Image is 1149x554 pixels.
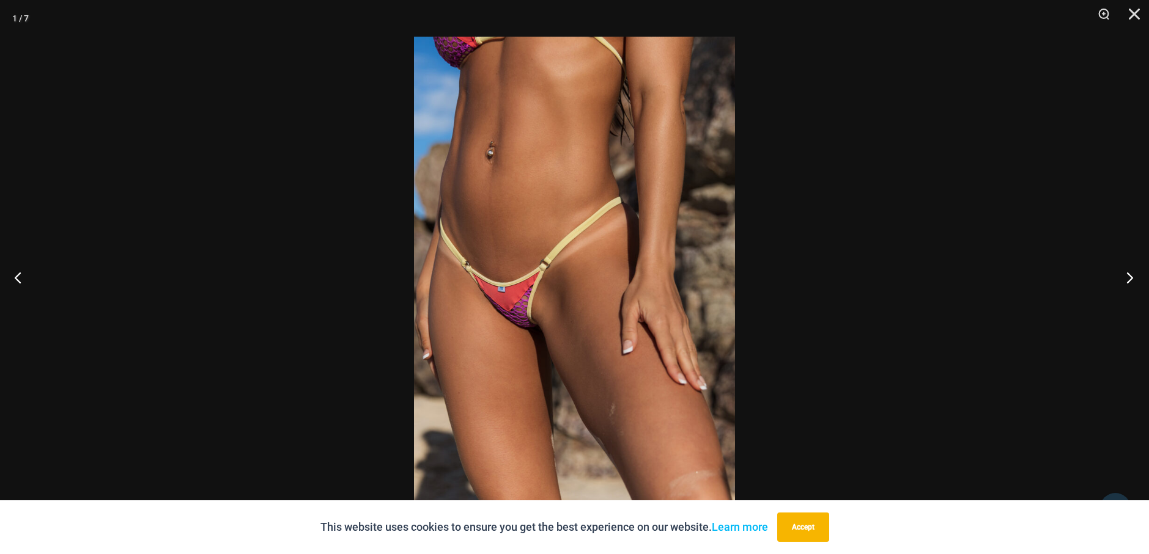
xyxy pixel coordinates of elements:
[414,37,735,517] img: That Summer Heat Wave Micro Bottom 01
[320,518,768,536] p: This website uses cookies to ensure you get the best experience on our website.
[777,512,829,542] button: Accept
[712,520,768,533] a: Learn more
[1103,247,1149,308] button: Next
[12,9,29,27] div: 1 / 7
